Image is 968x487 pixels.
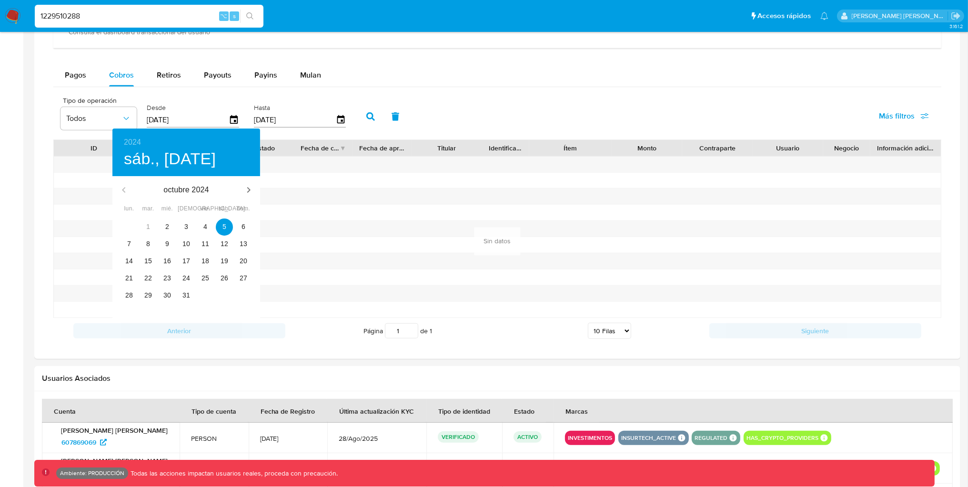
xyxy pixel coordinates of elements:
p: 30 [163,290,171,300]
button: 25 [197,270,214,287]
button: 15 [140,253,157,270]
p: 5 [222,222,226,231]
button: 8 [140,236,157,253]
p: 14 [125,256,133,266]
p: 12 [221,239,228,248]
button: 4 [197,219,214,236]
p: 3 [184,222,188,231]
button: 28 [121,287,138,304]
button: 5 [216,219,233,236]
p: 8 [146,239,150,248]
button: 21 [121,270,138,287]
span: mar. [140,204,157,214]
button: 10 [178,236,195,253]
button: 24 [178,270,195,287]
button: 27 [235,270,252,287]
p: 13 [240,239,247,248]
p: 22 [144,273,152,283]
p: 29 [144,290,152,300]
p: 4 [203,222,207,231]
p: 23 [163,273,171,283]
button: 9 [159,236,176,253]
p: 6 [242,222,245,231]
button: sáb., [DATE] [124,149,216,169]
p: 7 [127,239,131,248]
p: 24 [182,273,190,283]
button: 20 [235,253,252,270]
button: 2024 [124,136,141,149]
button: 11 [197,236,214,253]
p: octubre 2024 [135,184,237,196]
button: 23 [159,270,176,287]
span: [DEMOGRAPHIC_DATA]. [178,204,195,214]
span: sáb. [216,204,233,214]
button: 18 [197,253,214,270]
p: 27 [240,273,247,283]
span: lun. [121,204,138,214]
button: 7 [121,236,138,253]
p: 16 [163,256,171,266]
span: vie. [197,204,214,214]
button: 26 [216,270,233,287]
button: 31 [178,287,195,304]
button: 30 [159,287,176,304]
p: 28 [125,290,133,300]
span: dom. [235,204,252,214]
p: 2 [165,222,169,231]
button: 22 [140,270,157,287]
button: 13 [235,236,252,253]
button: 19 [216,253,233,270]
button: 12 [216,236,233,253]
p: 31 [182,290,190,300]
p: 26 [221,273,228,283]
button: 2 [159,219,176,236]
button: 29 [140,287,157,304]
p: 9 [165,239,169,248]
p: 10 [182,239,190,248]
span: mié. [159,204,176,214]
p: 20 [240,256,247,266]
button: 14 [121,253,138,270]
p: 15 [144,256,152,266]
p: 21 [125,273,133,283]
p: 17 [182,256,190,266]
button: 3 [178,219,195,236]
p: 19 [221,256,228,266]
button: 6 [235,219,252,236]
button: 16 [159,253,176,270]
p: 11 [202,239,209,248]
p: 25 [202,273,209,283]
button: 17 [178,253,195,270]
p: 18 [202,256,209,266]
